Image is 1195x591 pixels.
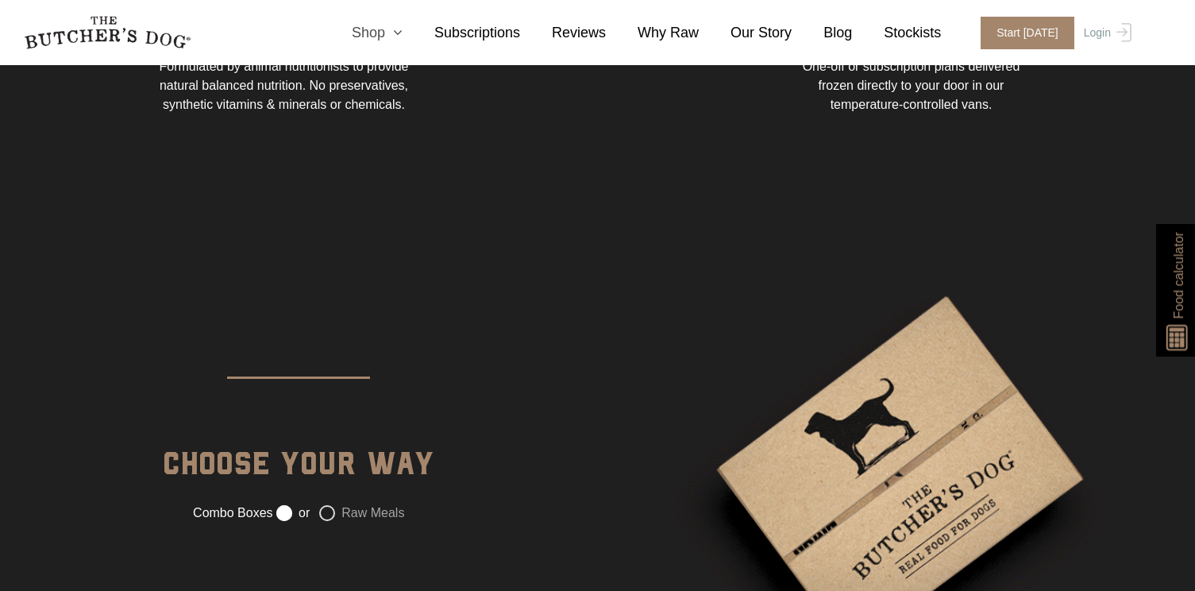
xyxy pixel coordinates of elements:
[163,440,434,504] div: Choose your way
[784,57,1039,114] div: One-off or subscription plans delivered frozen directly to your door in our temperature-controlle...
[520,22,606,44] a: Reviews
[157,57,411,114] div: Formulated by animal nutritionists to provide natural balanced nutrition. No preservatives, synth...
[699,22,792,44] a: Our Story
[276,505,310,521] label: or
[193,504,273,523] label: Combo Boxes
[403,22,520,44] a: Subscriptions
[319,505,404,521] label: Raw Meals
[981,17,1074,49] span: Start [DATE]
[792,22,852,44] a: Blog
[1169,232,1188,319] span: Food calculator
[320,22,403,44] a: Shop
[1080,17,1131,49] a: Login
[606,22,699,44] a: Why Raw
[852,22,941,44] a: Stockists
[965,17,1080,49] a: Start [DATE]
